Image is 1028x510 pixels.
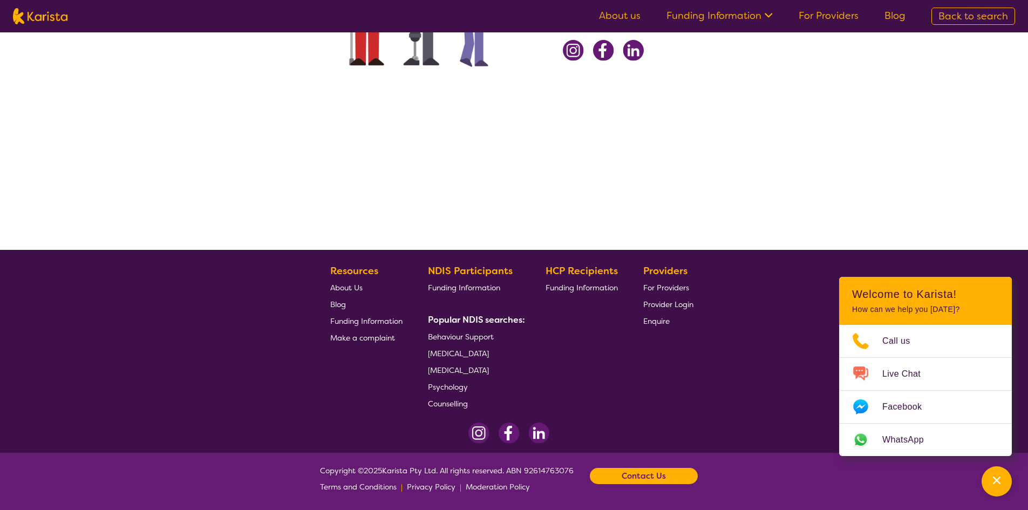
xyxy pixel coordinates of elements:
a: Funding Information [666,9,773,22]
button: Channel Menu [982,466,1012,497]
span: Call us [882,333,923,349]
a: [MEDICAL_DATA] [428,362,521,378]
p: | [401,479,403,495]
a: Moderation Policy [466,479,530,495]
p: | [460,479,461,495]
a: Blog [330,296,403,312]
span: Behaviour Support [428,332,494,342]
h2: Welcome to Karista! [852,288,999,301]
a: About Us [330,279,403,296]
span: [MEDICAL_DATA] [428,349,489,358]
span: Facebook [882,399,935,415]
img: LinkedIn [623,40,644,61]
a: Provider Login [643,296,693,312]
span: Terms and Conditions [320,482,397,492]
span: Provider Login [643,300,693,309]
span: Copyright © 2025 Karista Pty Ltd. All rights reserved. ABN 92614763076 [320,463,574,495]
span: For Providers [643,283,689,293]
img: LinkedIn [528,423,549,444]
ul: Choose channel [839,325,1012,456]
a: Blog [884,9,906,22]
b: Providers [643,264,687,277]
span: Funding Information [546,283,618,293]
span: Make a complaint [330,333,395,343]
a: Web link opens in a new tab. [839,424,1012,456]
img: Facebook [593,40,614,61]
span: Psychology [428,382,468,392]
span: Enquire [643,316,670,326]
a: Behaviour Support [428,328,521,345]
a: Funding Information [428,279,521,296]
b: NDIS Participants [428,264,513,277]
a: Funding Information [330,312,403,329]
span: [MEDICAL_DATA] [428,365,489,375]
b: Resources [330,264,378,277]
a: About us [599,9,641,22]
a: Counselling [428,395,521,412]
span: Blog [330,300,346,309]
b: HCP Recipients [546,264,618,277]
span: Live Chat [882,366,934,382]
a: Psychology [428,378,521,395]
a: Privacy Policy [407,479,455,495]
b: Popular NDIS searches: [428,314,525,325]
a: Terms and Conditions [320,479,397,495]
img: Facebook [498,423,520,444]
a: For Providers [799,9,859,22]
a: For Providers [643,279,693,296]
a: Back to search [931,8,1015,25]
span: Moderation Policy [466,482,530,492]
span: Funding Information [330,316,403,326]
span: About Us [330,283,363,293]
span: Back to search [938,10,1008,23]
span: WhatsApp [882,432,937,448]
span: Counselling [428,399,468,409]
a: Make a complaint [330,329,403,346]
a: Enquire [643,312,693,329]
div: Channel Menu [839,277,1012,456]
b: Contact Us [622,468,666,484]
a: [MEDICAL_DATA] [428,345,521,362]
span: Funding Information [428,283,500,293]
a: Funding Information [546,279,618,296]
img: Instagram [563,40,584,61]
span: Privacy Policy [407,482,455,492]
img: Instagram [468,423,489,444]
img: Karista logo [13,8,67,24]
p: How can we help you [DATE]? [852,305,999,314]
